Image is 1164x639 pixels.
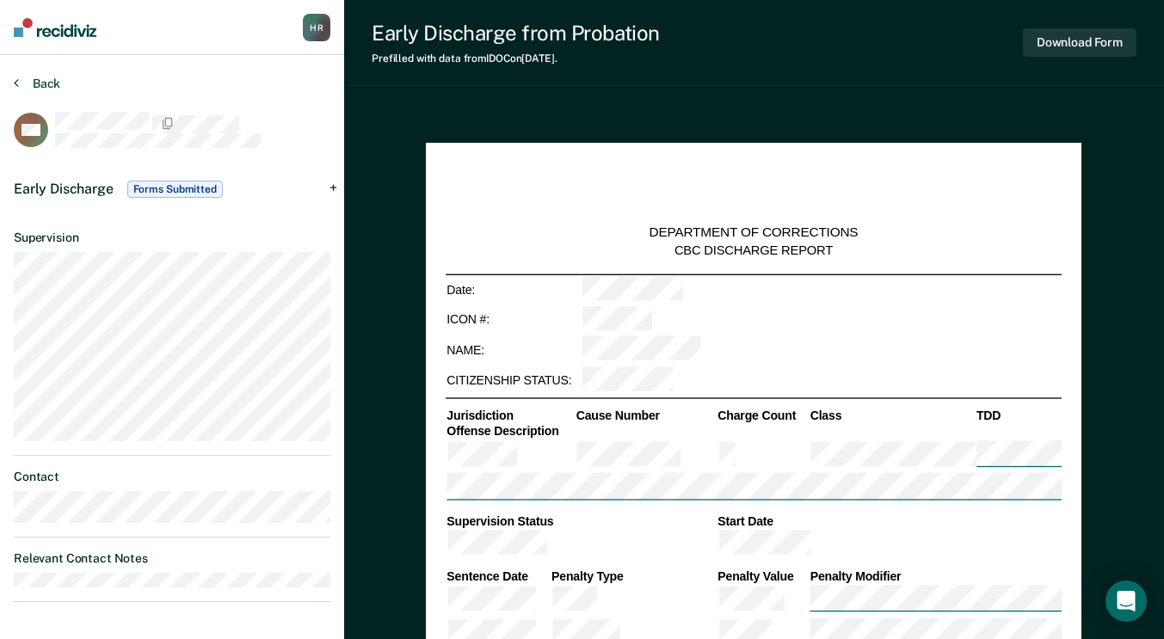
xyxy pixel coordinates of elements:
[303,14,330,41] div: H R
[14,18,96,37] img: Recidiviz
[810,568,1062,584] th: Penalty Modifier
[551,568,717,584] th: Penalty Type
[127,181,223,198] span: Forms Submitted
[674,242,833,258] div: CBC DISCHARGE REPORT
[446,408,575,423] th: Jurisdiction
[14,551,330,566] dt: Relevant Contact Notes
[446,424,575,439] th: Offense Description
[446,335,581,366] td: NAME:
[1105,581,1147,622] div: Open Intercom Messenger
[446,513,717,529] th: Supervision Status
[717,513,1062,529] th: Start Date
[14,76,60,91] button: Back
[446,366,581,396] td: CITIZENSHIP STATUS:
[14,181,114,197] span: Early Discharge
[576,408,717,423] th: Cause Number
[14,470,330,484] dt: Contact
[717,408,809,423] th: Charge Count
[303,14,330,41] button: HR
[372,21,660,46] div: Early Discharge from Probation
[717,568,809,584] th: Penalty Value
[446,274,581,305] td: Date:
[976,408,1062,423] th: TDD
[810,408,976,423] th: Class
[372,52,660,65] div: Prefilled with data from IDOC on [DATE] .
[446,305,581,335] td: ICON #:
[14,230,330,245] dt: Supervision
[1023,28,1136,57] button: Download Form
[650,224,859,242] div: DEPARTMENT OF CORRECTIONS
[446,568,551,584] th: Sentence Date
